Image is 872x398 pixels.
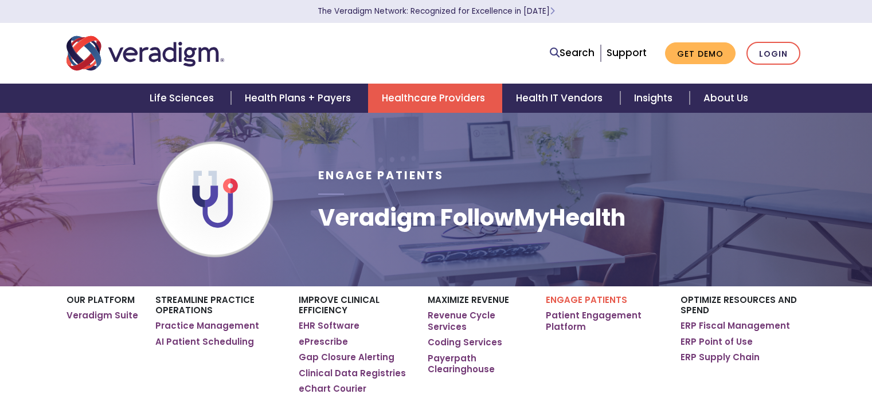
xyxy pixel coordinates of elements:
[299,320,359,332] a: EHR Software
[67,310,138,321] a: Veradigm Suite
[681,320,790,332] a: ERP Fiscal Management
[546,310,663,332] a: Patient Engagement Platform
[155,320,259,332] a: Practice Management
[428,337,502,348] a: Coding Services
[550,45,595,61] a: Search
[299,336,348,348] a: ePrescribe
[318,6,555,17] a: The Veradigm Network: Recognized for Excellence in [DATE]Learn More
[368,84,502,113] a: Healthcare Providers
[318,204,625,231] h1: Veradigm FollowMyHealth
[136,84,231,113] a: Life Sciences
[428,353,528,375] a: Payerpath Clearinghouse
[299,368,406,379] a: Clinical Data Registries
[502,84,620,113] a: Health IT Vendors
[299,383,366,395] a: eChart Courier
[299,352,394,363] a: Gap Closure Alerting
[746,42,800,65] a: Login
[607,46,647,60] a: Support
[318,168,444,183] span: Engage Patients
[665,42,736,65] a: Get Demo
[231,84,368,113] a: Health Plans + Payers
[690,84,762,113] a: About Us
[681,352,760,363] a: ERP Supply Chain
[428,310,528,332] a: Revenue Cycle Services
[155,336,254,348] a: AI Patient Scheduling
[681,336,753,348] a: ERP Point of Use
[67,34,224,72] img: Veradigm logo
[620,84,690,113] a: Insights
[550,6,555,17] span: Learn More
